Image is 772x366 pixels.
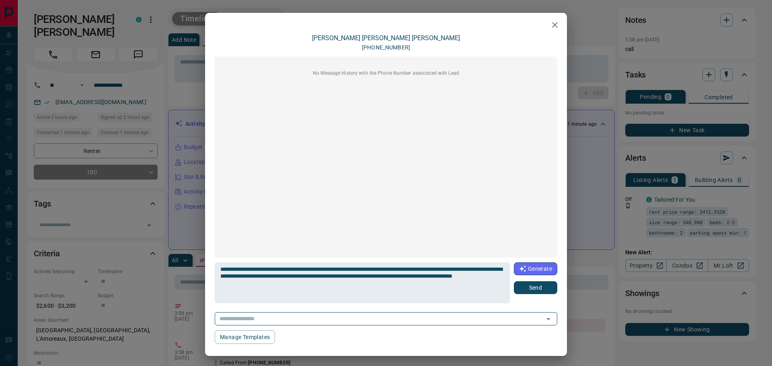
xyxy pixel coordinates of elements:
[543,313,554,325] button: Open
[514,281,557,294] button: Send
[215,330,275,344] button: Manage Templates
[514,262,557,275] button: Generate
[312,34,460,42] a: [PERSON_NAME] [PERSON_NAME] [PERSON_NAME]
[220,70,552,77] p: No Message History with the Phone Number associated with Lead
[362,43,410,52] p: [PHONE_NUMBER]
